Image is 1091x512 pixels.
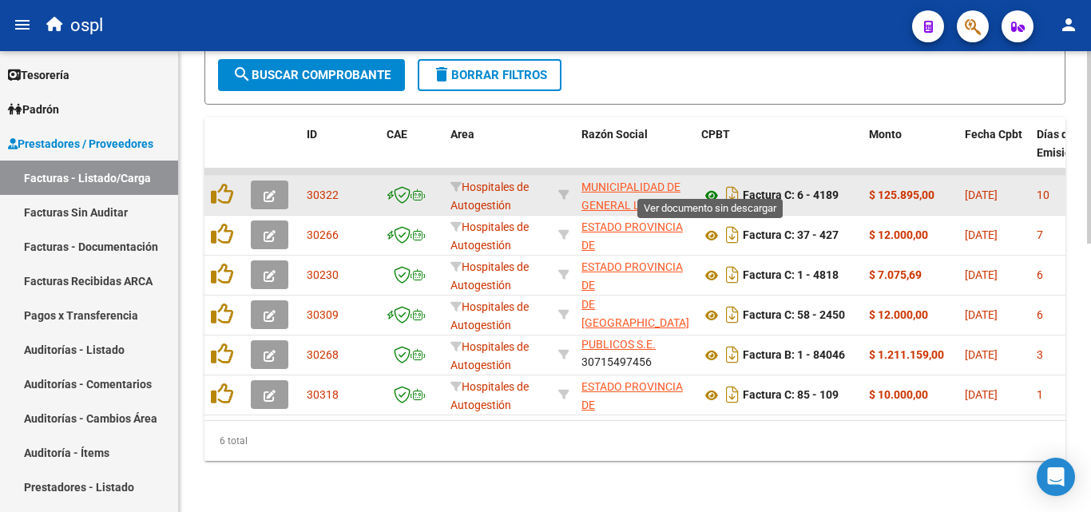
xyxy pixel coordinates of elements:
strong: Factura C: 1 - 4818 [743,269,839,282]
span: [DATE] [965,189,998,201]
span: Borrar Filtros [432,68,547,82]
i: Descargar documento [722,262,743,288]
div: Open Intercom Messenger [1037,458,1075,496]
i: Descargar documento [722,342,743,367]
mat-icon: menu [13,15,32,34]
span: 1 [1037,388,1043,401]
span: ospl [70,8,103,43]
datatable-header-cell: Fecha Cpbt [958,117,1030,188]
strong: $ 12.000,00 [869,228,928,241]
datatable-header-cell: ID [300,117,380,188]
div: 30664543423 [581,178,688,212]
div: 30673377544 [581,298,688,331]
div: 30715497456 [581,338,688,371]
strong: Factura C: 6 - 4189 [743,189,839,202]
mat-icon: search [232,65,252,84]
datatable-header-cell: Razón Social [575,117,695,188]
span: ESTADO PROVINCIA DE [GEOGRAPHIC_DATA][PERSON_NAME] [581,260,689,327]
strong: $ 7.075,69 [869,268,922,281]
span: FACTURACION Y COBRANZA DE LOS EFECTORES PUBLICOS S.E. [581,283,679,350]
datatable-header-cell: CAE [380,117,444,188]
span: CPBT [701,128,730,141]
strong: $ 1.211.159,00 [869,348,944,361]
div: 30673377544 [581,218,688,252]
span: [DATE] [965,348,998,361]
strong: $ 10.000,00 [869,388,928,401]
span: MUNICIPALIDAD DE GENERAL LAS HERAS [581,181,680,230]
i: Descargar documento [722,182,743,208]
strong: Factura C: 58 - 2450 [743,309,845,322]
span: Hospitales de Autogestión [450,340,529,371]
span: Monto [869,128,902,141]
span: 30318 [307,388,339,401]
span: Padrón [8,101,59,118]
strong: Factura B: 1 - 84046 [743,349,845,362]
span: Buscar Comprobante [232,68,391,82]
i: Descargar documento [722,302,743,327]
span: Tesorería [8,66,69,84]
span: 3 [1037,348,1043,361]
span: Area [450,128,474,141]
datatable-header-cell: Monto [863,117,958,188]
span: Hospitales de Autogestión [450,260,529,292]
span: ESTADO PROVINCIA DE [GEOGRAPHIC_DATA][PERSON_NAME] [581,380,689,447]
button: Buscar Comprobante [218,59,405,91]
span: 30268 [307,348,339,361]
datatable-header-cell: Area [444,117,552,188]
span: Hospitales de Autogestión [450,300,529,331]
span: 6 [1037,268,1043,281]
span: 10 [1037,189,1049,201]
span: Hospitales de Autogestión [450,380,529,411]
mat-icon: person [1059,15,1078,34]
mat-icon: delete [432,65,451,84]
span: 30266 [307,228,339,241]
span: Fecha Cpbt [965,128,1022,141]
span: CAE [387,128,407,141]
span: 30309 [307,308,339,321]
span: Razón Social [581,128,648,141]
strong: $ 12.000,00 [869,308,928,321]
span: 7 [1037,228,1043,241]
span: 30230 [307,268,339,281]
span: ID [307,128,317,141]
span: ESTADO PROVINCIA DE [GEOGRAPHIC_DATA][PERSON_NAME] [581,220,689,288]
strong: Factura C: 37 - 427 [743,229,839,242]
span: [DATE] [965,268,998,281]
span: 30322 [307,189,339,201]
strong: $ 125.895,00 [869,189,934,201]
i: Descargar documento [722,222,743,248]
span: Hospitales de Autogestión [450,181,529,212]
div: 30673377544 [581,258,688,292]
div: 30673377544 [581,378,688,411]
span: Prestadores / Proveedores [8,135,153,153]
datatable-header-cell: CPBT [695,117,863,188]
span: Hospitales de Autogestión [450,220,529,252]
span: [DATE] [965,388,998,401]
span: [DATE] [965,308,998,321]
span: 6 [1037,308,1043,321]
span: [DATE] [965,228,998,241]
i: Descargar documento [722,382,743,407]
div: 6 total [204,421,1065,461]
button: Borrar Filtros [418,59,561,91]
strong: Factura C: 85 - 109 [743,389,839,402]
